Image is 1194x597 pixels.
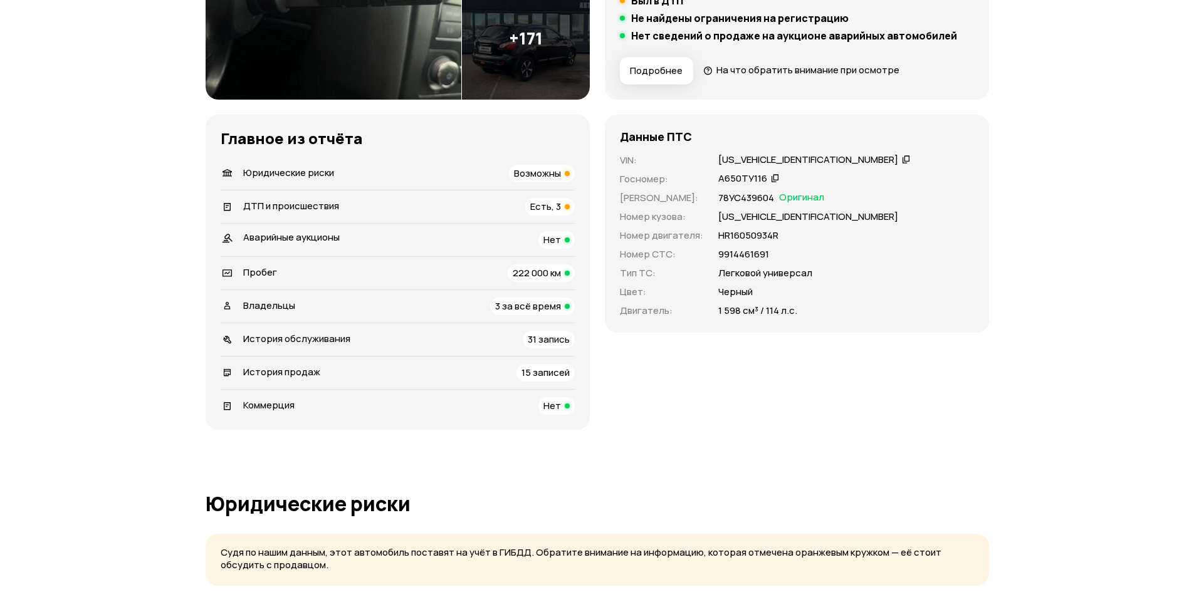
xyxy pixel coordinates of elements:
[243,166,334,179] span: Юридические риски
[703,63,900,76] a: На что обратить внимание при осмотре
[243,266,277,279] span: Пробег
[631,29,957,42] h5: Нет сведений о продаже на аукционе аварийных автомобилей
[718,210,898,224] p: [US_VEHICLE_IDENTIFICATION_NUMBER]
[243,398,295,412] span: Коммерция
[243,199,339,212] span: ДТП и происшествия
[620,247,703,261] p: Номер СТС :
[620,153,703,167] p: VIN :
[718,247,769,261] p: 9914461691
[718,304,797,318] p: 1 598 см³ / 114 л.с.
[243,332,350,345] span: История обслуживания
[620,229,703,242] p: Номер двигателя :
[543,399,561,412] span: Нет
[716,63,899,76] span: На что обратить внимание при осмотре
[620,266,703,280] p: Тип ТС :
[206,492,989,515] h1: Юридические риски
[718,285,753,299] p: Черный
[718,266,812,280] p: Легковой универсал
[631,12,849,24] h5: Не найдены ограничения на регистрацию
[530,200,561,213] span: Есть, 3
[528,333,570,346] span: 31 запись
[620,172,703,186] p: Госномер :
[620,191,703,205] p: [PERSON_NAME] :
[630,65,683,77] span: Подробнее
[718,229,778,242] p: НR16050934R
[620,130,692,143] h4: Данные ПТС
[243,231,340,244] span: Аварийные аукционы
[243,299,295,312] span: Владельцы
[779,191,824,205] span: Оригинал
[543,233,561,246] span: Нет
[620,57,693,85] button: Подробнее
[620,304,703,318] p: Двигатель :
[620,210,703,224] p: Номер кузова :
[221,130,575,147] h3: Главное из отчёта
[221,546,974,572] p: Судя по нашим данным, этот автомобиль поставят на учёт в ГИБДД. Обратите внимание на информацию, ...
[718,172,767,185] div: А650ТУ116
[718,153,898,167] div: [US_VEHICLE_IDENTIFICATION_NUMBER]
[243,365,320,378] span: История продаж
[620,285,703,299] p: Цвет :
[718,191,774,205] p: 78УС439604
[495,299,561,313] span: 3 за всё время
[521,366,570,379] span: 15 записей
[514,167,561,180] span: Возможны
[513,266,561,279] span: 222 000 км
